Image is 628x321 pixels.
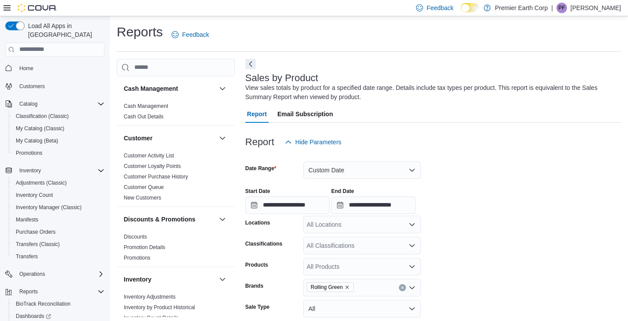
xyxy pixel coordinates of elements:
button: Inventory Manager (Classic) [9,201,108,214]
button: Purchase Orders [9,226,108,238]
div: View sales totals by product for a specified date range. Details include tax types per product. T... [245,83,617,102]
input: Press the down key to open a popover containing a calendar. [331,196,416,214]
a: New Customers [124,195,161,201]
a: Feedback [168,26,212,43]
span: Promotions [16,150,43,157]
button: Promotions [9,147,108,159]
h3: Cash Management [124,84,178,93]
label: Sale Type [245,303,269,310]
button: My Catalog (Beta) [9,135,108,147]
span: Catalog [19,100,37,107]
span: Purchase Orders [16,228,56,235]
label: Start Date [245,188,270,195]
a: Customer Activity List [124,153,174,159]
a: Inventory Adjustments [124,294,176,300]
span: Manifests [12,214,104,225]
a: Inventory Count [12,190,57,200]
a: Inventory Manager (Classic) [12,202,85,213]
button: Inventory [124,275,215,284]
label: Brands [245,282,263,289]
button: BioTrack Reconciliation [9,298,108,310]
a: Adjustments (Classic) [12,178,70,188]
a: Manifests [12,214,42,225]
p: | [551,3,553,13]
button: My Catalog (Classic) [9,122,108,135]
button: Hide Parameters [281,133,345,151]
span: Transfers [16,253,38,260]
button: Catalog [16,99,41,109]
button: Open list of options [409,221,416,228]
span: Promotions [124,254,151,261]
span: Inventory Count [12,190,104,200]
span: Manifests [16,216,38,223]
span: PF [558,3,565,13]
div: Discounts & Promotions [117,232,235,267]
span: Adjustments (Classic) [12,178,104,188]
span: Hide Parameters [295,138,341,146]
button: Reports [16,286,41,297]
span: Customer Purchase History [124,173,188,180]
a: Transfers [12,251,41,262]
div: Customer [117,150,235,207]
a: Promotions [124,255,151,261]
a: Customer Queue [124,184,164,190]
h3: Report [245,137,274,147]
span: My Catalog (Classic) [16,125,65,132]
span: My Catalog (Beta) [16,137,58,144]
button: Transfers (Classic) [9,238,108,250]
button: Open list of options [409,284,416,291]
a: Classification (Classic) [12,111,72,121]
span: Rolling Green [311,283,343,292]
span: Customer Activity List [124,152,174,159]
span: My Catalog (Beta) [12,136,104,146]
button: Reports [2,285,108,298]
button: Customers [2,80,108,93]
span: My Catalog (Classic) [12,123,104,134]
a: Promotions [12,148,46,158]
span: Customer Queue [124,184,164,191]
span: Cash Management [124,103,168,110]
h1: Reports [117,23,163,41]
input: Press the down key to open a popover containing a calendar. [245,196,330,214]
button: Customer [124,134,215,143]
span: Inventory [19,167,41,174]
a: Transfers (Classic) [12,239,63,250]
span: Transfers (Classic) [12,239,104,250]
button: Operations [16,269,49,279]
span: Inventory [16,165,104,176]
button: Next [245,59,256,69]
span: Promotions [12,148,104,158]
button: Remove Rolling Green from selection in this group [345,285,350,290]
span: Reports [19,288,38,295]
span: Customers [19,83,45,90]
p: [PERSON_NAME] [571,3,621,13]
span: Discounts [124,233,147,240]
span: Classification (Classic) [16,113,69,120]
span: Customers [16,81,104,92]
span: Reports [16,286,104,297]
button: Customer [217,133,228,143]
span: Catalog [16,99,104,109]
button: Manifests [9,214,108,226]
span: Inventory by Product Historical [124,304,195,311]
button: Classification (Classic) [9,110,108,122]
button: Open list of options [409,263,416,270]
span: Rolling Green [307,282,354,292]
a: My Catalog (Classic) [12,123,68,134]
button: Inventory [2,164,108,177]
div: Pauline Fonzi [556,3,567,13]
h3: Customer [124,134,152,143]
a: BioTrack Reconciliation [12,299,74,309]
span: Home [19,65,33,72]
button: Custom Date [303,161,421,179]
span: Promotion Details [124,244,165,251]
button: Cash Management [217,83,228,94]
button: Discounts & Promotions [217,214,228,225]
span: Transfers (Classic) [16,241,60,248]
h3: Discounts & Promotions [124,215,195,224]
label: Classifications [245,240,283,247]
span: Adjustments (Classic) [16,179,67,186]
span: Cash Out Details [124,113,164,120]
span: Inventory Count [16,192,53,199]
